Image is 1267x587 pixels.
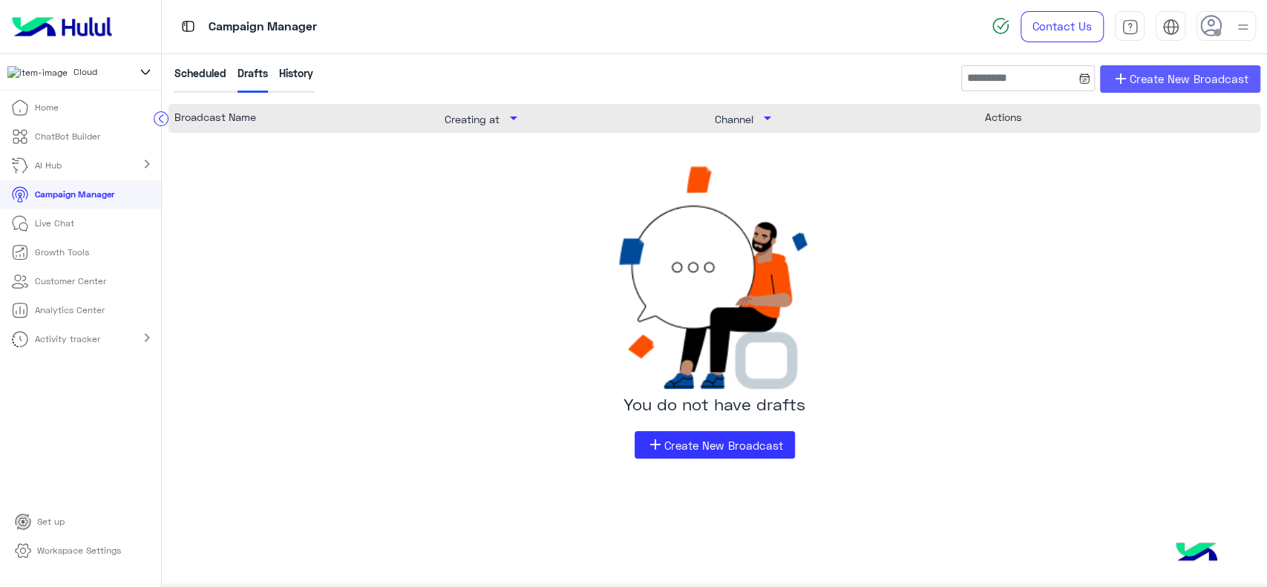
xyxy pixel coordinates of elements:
[753,109,782,127] span: arrow_drop_down
[646,436,664,453] span: add
[209,17,317,37] p: Campaign Manager
[174,109,445,127] div: Broadcast Name
[138,329,156,347] mat-icon: chevron_right
[73,65,97,79] span: Cloud
[168,394,1260,414] p: You do not have drafts
[1171,528,1222,580] img: hulul-logo.png
[35,332,100,346] p: Activity tracker
[664,439,783,452] span: Create New Broadcast
[3,537,133,565] a: Workspace Settings
[35,304,105,317] p: Analytics Center
[1112,70,1130,88] span: add
[1130,70,1248,88] span: Create New Broadcast
[37,544,121,557] p: Workspace Settings
[279,65,313,93] div: History
[35,246,89,259] p: Growth Tools
[1115,11,1145,42] a: tab
[174,65,226,93] div: Scheduled
[35,130,100,143] p: ChatBot Builder
[35,159,62,172] p: AI Hub
[238,65,268,93] div: Drafts
[445,113,500,125] span: Creating at
[1122,19,1139,36] img: tab
[37,515,65,528] p: Set up
[992,17,1009,35] img: spinner
[1100,65,1260,93] a: addCreate New Broadcast
[7,66,68,79] img: 317874714732967
[35,188,114,201] p: Campaign Manager
[138,155,156,173] mat-icon: chevron_right
[603,166,826,389] img: no apps
[1234,18,1252,36] img: profile
[35,217,74,230] p: Live Chat
[635,431,795,459] a: addCreate New Broadcast
[35,101,59,114] p: Home
[715,113,753,125] span: Channel
[1021,11,1104,42] a: Contact Us
[6,11,118,42] img: Logo
[985,109,1255,127] div: Actions
[500,109,528,127] span: arrow_drop_down
[1162,19,1179,36] img: tab
[3,508,76,537] a: Set up
[179,17,197,36] img: tab
[35,275,106,288] p: Customer Center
